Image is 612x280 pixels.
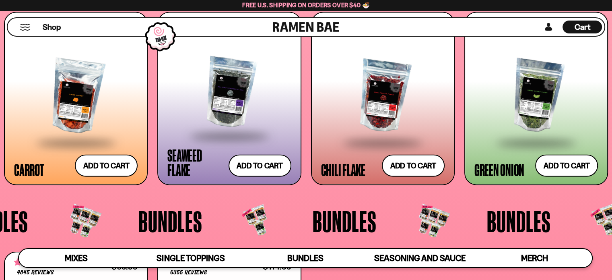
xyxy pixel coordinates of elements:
[563,18,602,36] a: Cart
[477,249,592,267] a: Merch
[19,249,134,267] a: Mixes
[464,12,608,185] a: 5.00 stars 15 reviews $3.49 Green Onion Add to cart
[138,206,202,236] span: Bundles
[363,249,477,267] a: Seasoning and Sauce
[521,253,548,263] span: Merch
[43,22,61,33] span: Shop
[575,22,590,32] span: Cart
[170,269,207,276] span: 6355 reviews
[311,12,455,185] a: 5.00 stars 1 review $4.99 Chili Flake Add to cart
[287,253,324,263] span: Bundles
[157,253,225,263] span: Single Toppings
[321,162,365,176] div: Chili Flake
[263,262,291,270] div: $114.99
[75,154,138,176] button: Add to cart
[14,162,44,176] div: Carrot
[43,21,61,33] a: Shop
[229,154,291,176] button: Add to cart
[313,206,377,236] span: Bundles
[242,1,370,9] span: Free U.S. Shipping on Orders over $40 🍜
[111,262,138,270] div: $69.99
[14,257,57,267] span: 4.71 stars
[20,24,31,31] button: Mobile Menu Trigger
[134,249,248,267] a: Single Toppings
[487,206,551,236] span: Bundles
[4,12,148,185] a: 5.00 stars 3 reviews $4.99 Carrot Add to cart
[167,147,224,176] div: Seaweed Flake
[248,249,363,267] a: Bundles
[374,253,466,263] span: Seasoning and Sauce
[65,253,88,263] span: Mixes
[17,269,54,276] span: 4845 reviews
[157,12,301,185] a: 5.00 stars 8 reviews $3.99 Seaweed Flake Add to cart
[382,154,445,176] button: Add to cart
[535,154,598,176] button: Add to cart
[474,162,524,176] div: Green Onion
